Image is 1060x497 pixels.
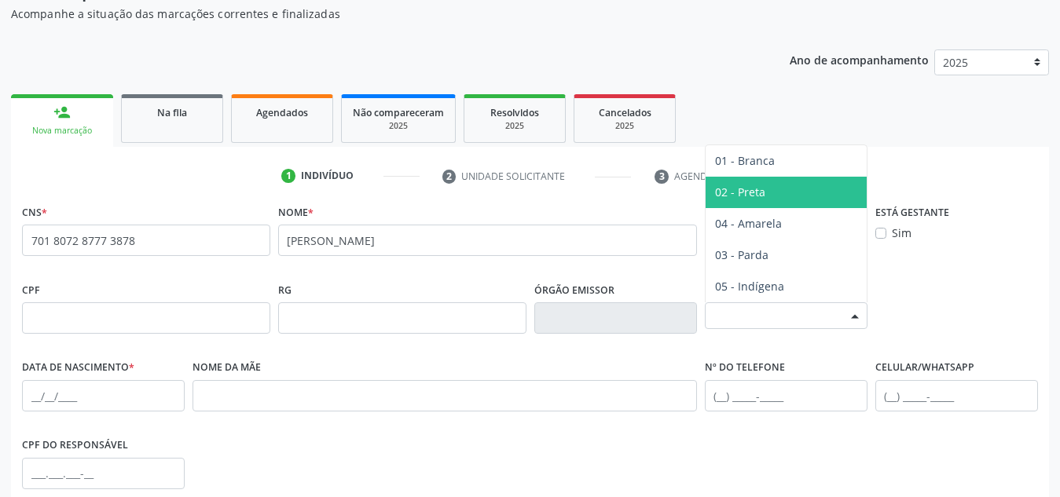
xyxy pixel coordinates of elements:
[715,279,784,294] span: 05 - Indígena
[278,278,292,302] label: RG
[892,225,911,241] label: Sim
[193,356,261,380] label: Nome da mãe
[22,125,102,137] div: Nova marcação
[256,106,308,119] span: Agendados
[875,200,949,225] label: Está gestante
[705,356,785,380] label: Nº do Telefone
[22,200,47,225] label: CNS
[585,120,664,132] div: 2025
[475,120,554,132] div: 2025
[11,5,738,22] p: Acompanhe a situação das marcações correntes e finalizadas
[353,120,444,132] div: 2025
[22,278,40,302] label: CPF
[193,229,262,247] span: none
[22,380,185,411] input: __/__/____
[353,106,444,119] span: Não compareceram
[599,106,651,119] span: Cancelados
[157,106,187,119] span: Na fila
[53,104,71,121] div: person_add
[281,169,295,183] div: 1
[301,169,354,183] div: Indivíduo
[875,356,974,380] label: Celular/WhatsApp
[715,153,775,168] span: 01 - Branca
[715,216,782,231] span: 04 - Amarela
[22,356,134,380] label: Data de nascimento
[278,200,314,225] label: Nome
[705,380,867,411] input: (__) _____-_____
[22,458,185,489] input: ___.___.___-__
[875,380,1038,411] input: (__) _____-_____
[22,433,128,458] label: CPF do responsável
[715,247,768,262] span: 03 - Parda
[790,49,929,69] p: Ano de acompanhamento
[490,106,539,119] span: Resolvidos
[715,185,765,199] span: 02 - Preta
[534,278,614,302] label: Órgão emissor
